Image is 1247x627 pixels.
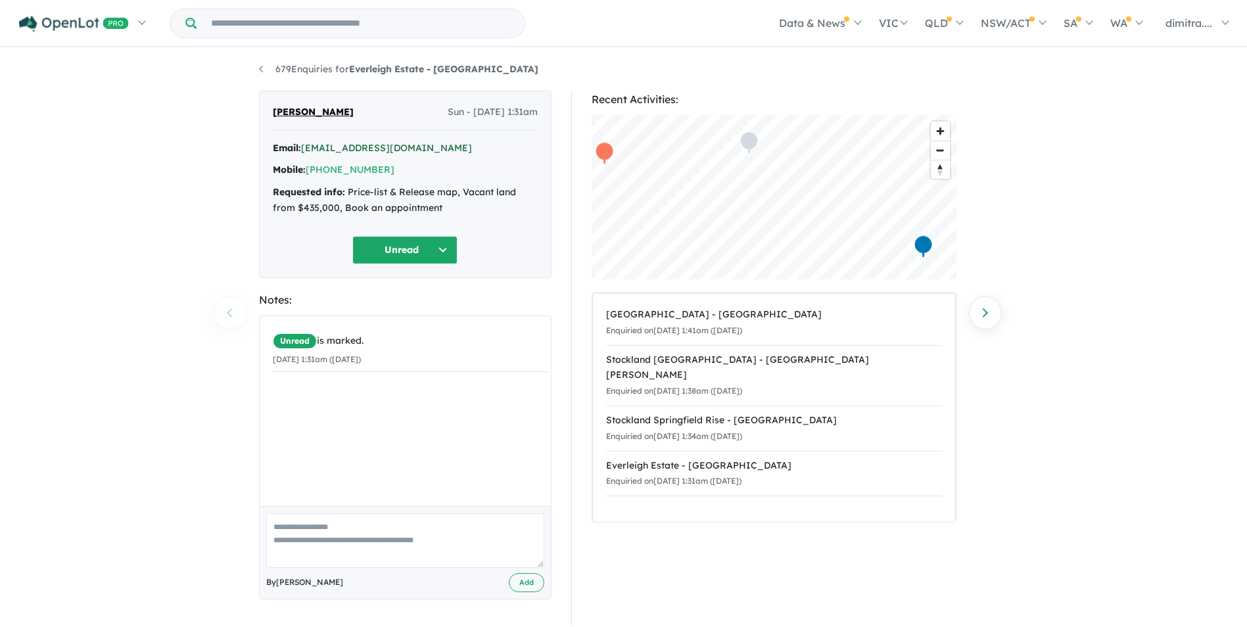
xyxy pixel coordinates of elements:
[477,141,487,155] button: Copy
[606,413,942,429] div: Stockland Springfield Rise - [GEOGRAPHIC_DATA]
[606,451,942,497] a: Everleigh Estate - [GEOGRAPHIC_DATA]Enquiried on[DATE] 1:31am ([DATE])
[931,141,950,160] button: Zoom out
[273,104,354,120] span: [PERSON_NAME]
[509,573,544,592] button: Add
[259,291,552,309] div: Notes:
[273,186,345,198] strong: Requested info:
[606,345,942,406] a: Stockland [GEOGRAPHIC_DATA] - [GEOGRAPHIC_DATA][PERSON_NAME]Enquiried on[DATE] 1:38am ([DATE])
[606,307,942,323] div: [GEOGRAPHIC_DATA] - [GEOGRAPHIC_DATA]
[259,63,538,75] a: 679Enquiries forEverleigh Estate - [GEOGRAPHIC_DATA]
[606,458,942,474] div: Everleigh Estate - [GEOGRAPHIC_DATA]
[259,62,989,78] nav: breadcrumb
[301,142,472,154] a: [EMAIL_ADDRESS][DOMAIN_NAME]
[606,431,742,441] small: Enquiried on [DATE] 1:34am ([DATE])
[273,333,317,349] span: Unread
[273,142,301,154] strong: Email:
[913,235,933,259] div: Map marker
[273,333,548,349] div: is marked.
[592,115,956,279] canvas: Map
[606,325,742,335] small: Enquiried on [DATE] 1:41am ([DATE])
[349,63,538,75] strong: Everleigh Estate - [GEOGRAPHIC_DATA]
[594,141,614,166] div: Map marker
[19,16,129,32] img: Openlot PRO Logo White
[1165,16,1212,30] span: dimitra....
[400,163,410,177] button: Copy
[273,164,306,175] strong: Mobile:
[606,300,942,346] a: [GEOGRAPHIC_DATA] - [GEOGRAPHIC_DATA]Enquiried on[DATE] 1:41am ([DATE])
[199,9,522,37] input: Try estate name, suburb, builder or developer
[592,91,956,108] div: Recent Activities:
[273,185,538,216] div: Price-list & Release map, Vacant land from $435,000, Book an appointment
[606,476,741,486] small: Enquiried on [DATE] 1:31am ([DATE])
[306,164,394,175] a: [PHONE_NUMBER]
[606,406,942,452] a: Stockland Springfield Rise - [GEOGRAPHIC_DATA]Enquiried on[DATE] 1:34am ([DATE])
[606,386,742,396] small: Enquiried on [DATE] 1:38am ([DATE])
[273,354,361,364] small: [DATE] 1:31am ([DATE])
[266,576,343,589] span: By [PERSON_NAME]
[739,131,759,155] div: Map marker
[931,122,950,141] button: Zoom in
[352,236,458,264] button: Unread
[448,104,538,120] span: Sun - [DATE] 1:31am
[933,239,953,264] div: Map marker
[931,160,950,179] button: Reset bearing to north
[606,352,942,384] div: Stockland [GEOGRAPHIC_DATA] - [GEOGRAPHIC_DATA][PERSON_NAME]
